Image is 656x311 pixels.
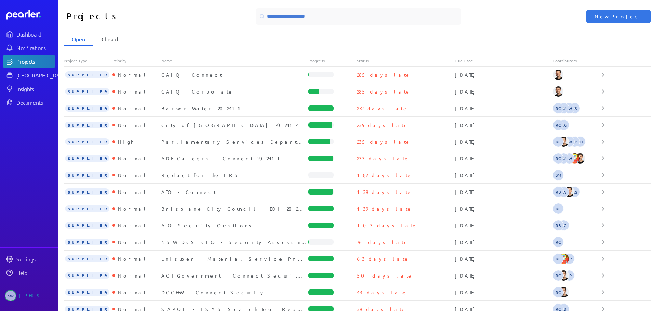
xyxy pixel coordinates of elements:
img: James Layton [558,136,569,147]
div: ACT Government - Connect Security Assessment 202505 [161,272,308,279]
span: SUPPLIER [65,188,109,195]
div: Brisbane City Council - EOI 202503 [161,205,308,212]
span: Steve Whittington [564,103,575,114]
span: Paul Parsons [569,136,580,147]
span: Robert Craig [553,136,564,147]
div: Unisuper - Material Service Provider Due Diligence Questions 202506 [161,255,308,262]
div: Project Type [64,58,112,63]
li: Open [64,33,93,46]
div: ADF Careers - Connect 202411 [161,155,308,162]
span: Paul Parsons [564,253,575,264]
span: Robert Craig [553,119,564,130]
span: SUPPLIER [65,239,109,245]
span: Robert Craig [553,237,564,248]
div: Settings [16,256,55,263]
li: Closed [93,33,126,46]
p: 63 days late [357,255,409,262]
div: Normal [115,289,148,296]
div: Due Date [455,58,552,63]
span: Steve Whittington [5,290,16,301]
div: [DATE] [455,289,552,296]
a: Notifications [3,42,55,54]
div: Parliamentary Services Department [GEOGRAPHIC_DATA] - PSD014 [161,138,308,145]
a: [GEOGRAPHIC_DATA] [3,69,55,81]
span: Gary Somerville [569,186,580,197]
div: DCCEEW - Connect Security [161,289,308,296]
span: Robert Craig [553,153,564,164]
span: SUPPLIER [65,155,109,162]
div: Normal [115,172,148,179]
div: [GEOGRAPHIC_DATA] [16,72,67,79]
div: City of [GEOGRAPHIC_DATA] 202412 [161,122,308,128]
div: Normal [115,239,148,245]
div: [PERSON_NAME] [19,290,53,301]
p: 235 days late [357,138,411,145]
div: Normal [115,88,148,95]
span: Stuart Meyers [553,170,564,181]
p: 233 days late [357,155,409,162]
span: SUPPLIER [65,105,109,112]
span: SUPPLIER [65,122,109,128]
span: ANDREW DUNLOP [575,136,586,147]
div: Normal [115,155,148,162]
a: Insights [3,83,55,95]
div: Redact for the IRS [161,172,308,179]
div: Documents [16,99,55,106]
div: Projects [16,58,55,65]
span: Robert Craig [553,253,564,264]
a: Documents [3,96,55,109]
p: 182 days late [357,172,412,179]
span: SUPPLIER [65,205,109,212]
h1: Projects [66,8,208,25]
div: [DATE] [455,172,552,179]
p: 239 days late [357,122,409,128]
div: [DATE] [455,205,552,212]
div: Normal [115,122,148,128]
a: Help [3,267,55,279]
div: Normal [115,205,148,212]
img: James Layton [575,153,586,164]
span: Robert Craig [553,287,564,298]
a: Dashboard [6,10,55,20]
a: Settings [3,253,55,265]
span: Robert Craig [553,270,564,281]
div: CAIQ - Corporate [161,88,308,95]
span: New Project [594,13,642,20]
p: 139 days late [357,205,412,212]
span: SUPPLIER [65,272,109,279]
span: Paul Parsons [564,270,575,281]
div: [DATE] [455,155,552,162]
div: [DATE] [455,255,552,262]
span: Matt Green [558,119,569,130]
img: Jon Mills [558,253,569,264]
a: Projects [3,55,55,68]
span: SUPPLIER [65,222,109,229]
div: High [115,138,134,145]
img: James Layton [553,69,564,80]
div: CAIQ - Connect [161,71,308,78]
div: Normal [115,255,148,262]
span: Ryan Baird [553,186,564,197]
span: Steve Whittington [564,136,575,147]
button: New Project [586,10,651,23]
p: 76 days late [357,239,409,245]
span: Carlos Sotomayor [569,103,580,114]
p: 285 days late [357,71,411,78]
p: 285 days late [357,88,411,95]
img: James Layton [558,287,569,298]
div: [DATE] [455,239,552,245]
div: ATO Security Questions [161,222,308,229]
img: James Layton [564,186,575,197]
a: SW[PERSON_NAME] [3,287,55,304]
div: [DATE] [455,188,552,195]
img: Jon Mills [569,153,580,164]
span: SUPPLIER [65,71,109,78]
div: Progress [308,58,357,63]
div: Normal [115,71,148,78]
p: 139 days late [357,188,412,195]
span: Ryan Baird [553,220,564,231]
span: SUPPLIER [65,289,109,296]
div: [DATE] [455,272,552,279]
span: Robert Craig [553,103,564,114]
p: 103 days late [357,222,418,229]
